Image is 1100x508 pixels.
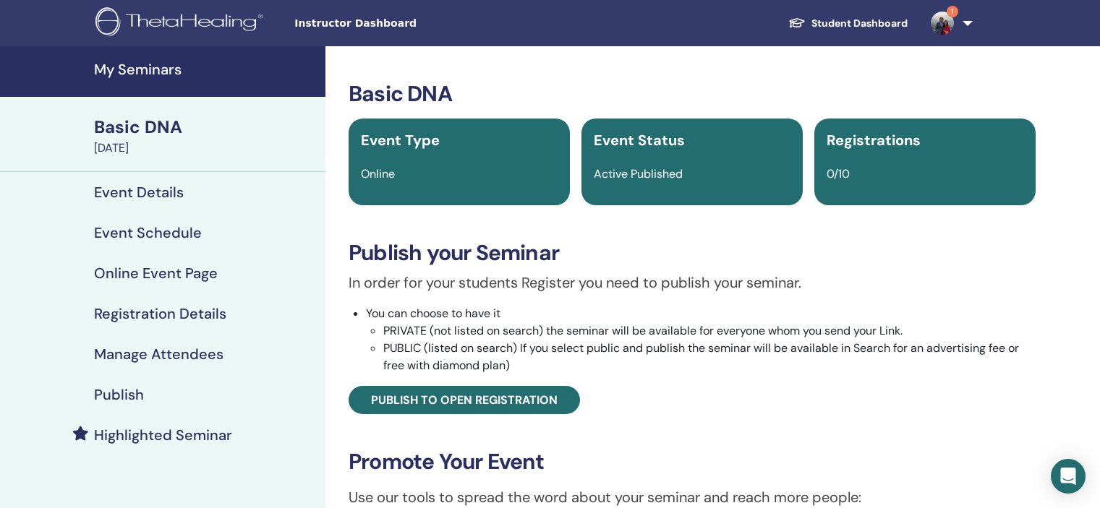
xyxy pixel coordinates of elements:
h4: Manage Attendees [94,345,223,363]
a: Student Dashboard [777,10,919,37]
div: Open Intercom Messenger [1051,459,1086,494]
h4: Event Details [94,184,184,201]
h4: Registration Details [94,305,226,322]
img: graduation-cap-white.svg [788,17,806,29]
span: Active Published [594,166,683,181]
div: [DATE] [94,139,317,157]
p: Use our tools to spread the word about your seminar and reach more people: [349,486,1036,508]
a: Basic DNA[DATE] [85,115,325,157]
li: PUBLIC (listed on search) If you select public and publish the seminar will be available in Searc... [383,340,1036,374]
span: Event Status [594,131,685,150]
h3: Basic DNA [349,81,1036,107]
h4: Highlighted Seminar [94,426,232,444]
span: Event Type [361,131,440,150]
h3: Promote Your Event [349,449,1036,475]
h3: Publish your Seminar [349,240,1036,266]
li: You can choose to have it [366,305,1036,374]
span: Instructor Dashboard [294,16,511,31]
p: In order for your students Register you need to publish your seminar. [349,272,1036,293]
span: 1 [947,6,958,17]
h4: My Seminars [94,61,317,78]
span: Online [361,166,395,181]
div: Basic DNA [94,115,317,139]
span: Registrations [827,131,921,150]
h4: Publish [94,386,144,403]
span: Publish to open registration [371,392,558,408]
h4: Event Schedule [94,224,202,241]
li: PRIVATE (not listed on search) the seminar will be available for everyone whom you send your Link. [383,322,1036,340]
img: default.jpg [931,12,954,35]
span: 0/10 [827,166,850,181]
img: logo.png [95,7,268,40]
h4: Online Event Page [94,264,218,282]
a: Publish to open registration [349,386,580,414]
